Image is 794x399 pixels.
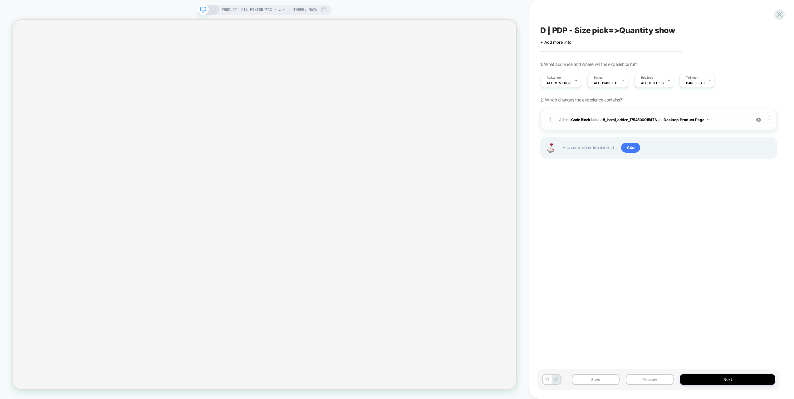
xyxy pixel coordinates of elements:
[658,116,662,123] span: on
[686,76,698,80] span: Trigger
[621,143,640,153] span: Add
[594,76,603,80] span: Pages
[769,116,770,123] img: close
[641,81,664,85] span: ALL DEVICES
[563,143,770,153] span: Hover on a section in order to edit or
[756,117,761,122] img: crossed eye
[547,114,553,125] div: 1
[572,374,620,385] button: Save
[626,374,674,385] button: Preview
[680,374,775,385] button: Next
[540,62,638,67] span: 1. What audience and where will the experience run?
[540,26,675,35] span: D | PDP - Size pick=>Quantity show
[591,117,602,122] span: BEFORE
[707,119,709,121] img: down arrow
[559,117,590,122] span: Adding
[540,97,622,102] span: 2. Which changes the experience contains?
[664,116,709,124] button: Desktop Product Page
[594,81,619,85] span: ALL PRODUCTS
[293,5,317,15] span: Theme: MAIN
[540,40,571,45] span: + Add more info
[544,143,556,153] img: Joystick
[547,81,571,85] span: All Visitors
[686,81,704,85] span: Page Load
[547,76,561,80] span: Audience
[641,76,653,80] span: Devices
[603,117,657,122] span: #_loomi_addon_1754506015476
[222,5,281,15] span: PRODUCT: Oil Finish Wax - No Color [1]
[571,117,590,122] b: Code Block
